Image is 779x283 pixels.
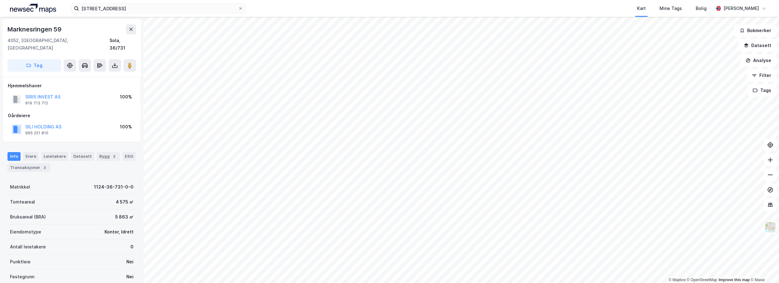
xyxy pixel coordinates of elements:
[25,101,48,106] div: 919 713 712
[7,24,63,34] div: Marknesringen 59
[8,112,136,119] div: Gårdeiere
[10,183,30,191] div: Matrikkel
[94,183,134,191] div: 1124-36-731-0-0
[116,198,134,206] div: 4 575 ㎡
[23,152,39,161] div: Eiere
[738,39,777,52] button: Datasett
[10,273,34,281] div: Festegrunn
[8,82,136,89] div: Hjemmelshaver
[660,5,682,12] div: Mine Tags
[126,258,134,266] div: Nei
[10,258,31,266] div: Punktleie
[126,273,134,281] div: Nei
[637,5,646,12] div: Kart
[71,152,94,161] div: Datasett
[122,152,136,161] div: ESG
[748,253,779,283] div: Kontrollprogram for chat
[669,278,686,282] a: Mapbox
[734,24,777,37] button: Bokmerker
[25,131,48,136] div: 995 221 810
[719,278,750,282] a: Improve this map
[7,152,21,161] div: Info
[120,123,132,131] div: 100%
[7,163,50,172] div: Transaksjoner
[10,4,56,13] img: logo.a4113a55bc3d86da70a041830d287a7e.svg
[97,152,120,161] div: Bygg
[41,152,68,161] div: Leietakere
[7,37,110,52] div: 4052, [GEOGRAPHIC_DATA], [GEOGRAPHIC_DATA]
[130,243,134,251] div: 0
[115,213,134,221] div: 5 863 ㎡
[10,198,35,206] div: Tomteareal
[7,59,61,72] button: Tag
[747,69,777,82] button: Filter
[110,37,136,52] div: Sola, 36/731
[747,84,777,97] button: Tags
[111,153,117,160] div: 3
[10,213,46,221] div: Bruksareal (BRA)
[764,221,776,233] img: Z
[10,243,46,251] div: Antall leietakere
[687,278,717,282] a: OpenStreetMap
[105,228,134,236] div: Kontor, Idrett
[740,54,777,67] button: Analyse
[696,5,707,12] div: Bolig
[748,253,779,283] iframe: Chat Widget
[723,5,759,12] div: [PERSON_NAME]
[10,228,41,236] div: Eiendomstype
[41,165,48,171] div: 3
[120,93,132,101] div: 100%
[79,4,238,13] input: Søk på adresse, matrikkel, gårdeiere, leietakere eller personer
